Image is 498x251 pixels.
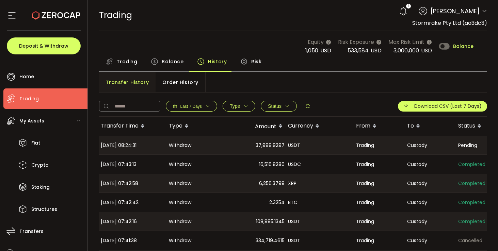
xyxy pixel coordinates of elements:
[167,120,218,132] div: Type
[414,103,482,110] span: Download CSV (Last 7 Days)
[31,182,50,192] span: Staking
[407,199,427,206] span: Custody
[180,104,202,109] span: Last 7 Days
[99,9,132,21] span: Trading
[256,237,285,245] span: 334,719.4615
[101,199,139,206] span: [DATE] 07:42:42
[31,204,57,214] span: Structures
[388,38,424,46] span: Max Risk Limit
[305,47,318,54] span: 1,050
[407,161,427,168] span: Custody
[162,55,183,68] span: Balance
[288,161,301,168] span: USDC
[354,120,405,132] div: From
[169,237,191,245] span: Withdraw
[101,161,136,168] span: [DATE] 07:43:13
[393,47,419,54] span: 3,000,000
[166,101,217,112] button: Last 7 Days
[169,141,191,149] span: Withdraw
[19,94,39,104] span: Trading
[288,218,300,225] span: USDT
[356,218,374,225] span: Trading
[458,237,482,245] span: Cancelled
[106,76,149,89] span: Transfer History
[412,19,487,27] span: Stormrake Pty Ltd (aa3dc3)
[288,237,300,245] span: USDT
[268,103,282,109] span: Status
[308,38,324,46] span: Equity
[19,72,34,82] span: Home
[117,55,138,68] span: Trading
[101,141,136,149] span: [DATE] 08:24:31
[453,44,473,49] span: Balance
[101,180,138,187] span: [DATE] 07:42:58
[356,199,374,206] span: Trading
[407,237,427,245] span: Custody
[458,218,485,225] span: Completed
[259,180,285,187] span: 6,256.3799
[251,55,261,68] span: Risk
[19,44,68,48] span: Deposit & Withdraw
[208,55,227,68] span: History
[169,218,191,225] span: Withdraw
[458,180,485,187] span: Completed
[256,218,285,225] span: 108,995.1345
[162,76,198,89] span: Order History
[356,237,374,245] span: Trading
[259,161,285,168] span: 16,516.8280
[101,218,137,225] span: [DATE] 07:42:16
[31,160,49,170] span: Crypto
[458,141,477,149] span: Pending
[338,38,374,46] span: Risk Exposure
[371,47,382,54] span: USD
[101,237,137,245] span: [DATE] 07:41:38
[230,103,240,109] span: Type
[99,120,167,132] div: Transfer Time
[288,180,296,187] span: XRP
[458,161,485,168] span: Completed
[261,101,297,112] button: Status
[356,161,374,168] span: Trading
[288,141,300,149] span: USDT
[348,47,369,54] span: 533,584
[169,161,191,168] span: Withdraw
[169,180,191,187] span: Withdraw
[19,116,44,126] span: My Assets
[286,120,354,132] div: Currency
[405,120,456,132] div: To
[464,218,498,251] iframe: Chat Widget
[421,47,432,54] span: USD
[458,199,485,206] span: Completed
[19,227,44,236] span: Transfers
[256,141,285,149] span: 37,999.9297
[31,138,40,148] span: Fiat
[407,218,427,225] span: Custody
[7,37,81,54] button: Deposit & Withdraw
[356,180,374,187] span: Trading
[169,199,191,206] span: Withdraw
[269,199,285,206] span: 2.3254
[320,47,331,54] span: USD
[407,141,427,149] span: Custody
[218,120,286,132] div: Amount
[288,199,298,206] span: BTC
[223,101,255,112] button: Type
[356,141,374,149] span: Trading
[431,6,480,16] span: [PERSON_NAME]
[408,4,409,9] span: 1
[407,180,427,187] span: Custody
